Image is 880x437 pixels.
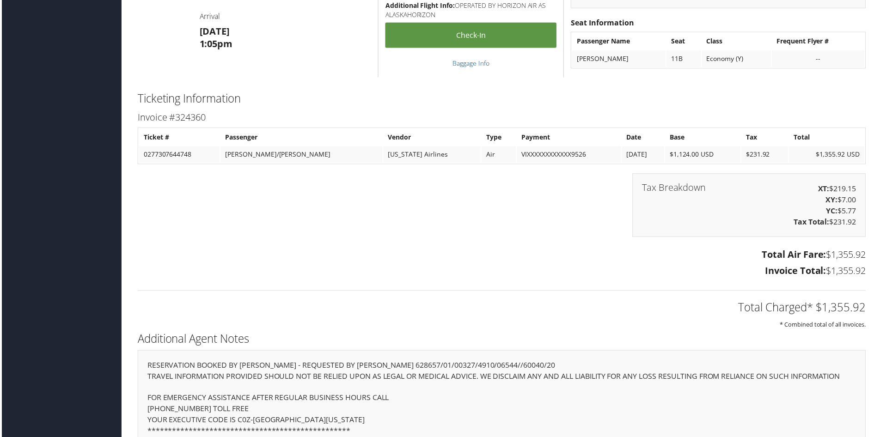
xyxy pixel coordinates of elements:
a: Check-in [385,23,557,48]
td: $231.92 [743,147,790,164]
td: [US_STATE] Airlines [383,147,481,164]
strong: Total Air Fare: [763,249,828,261]
th: Frequent Flyer # [773,33,866,50]
td: 0277307644748 [138,147,219,164]
th: Vendor [383,129,481,146]
td: VIXXXXXXXXXXXX9526 [517,147,622,164]
th: Total [790,129,866,146]
h5: OPERATED BY HORIZON AIR AS ALASKAHORIZON [385,1,557,19]
strong: Additional Flight Info: [385,1,455,10]
td: $1,124.00 USD [666,147,742,164]
a: Baggage Info [452,59,489,68]
h2: Additional Agent Notes [136,332,868,348]
h3: Invoice #324360 [136,111,868,124]
th: Seat [667,33,702,50]
div: -- [778,55,862,63]
small: * Combined total of all invoices. [781,322,868,330]
td: [DATE] [623,147,665,164]
td: [PERSON_NAME]/[PERSON_NAME] [220,147,382,164]
h4: Arrival [198,11,371,21]
th: Class [703,33,772,50]
th: Passenger Name [573,33,666,50]
strong: Seat Information [571,18,635,28]
h3: $1,355.92 [136,266,868,279]
strong: [DATE] [198,25,229,37]
strong: XY: [827,195,839,206]
div: $219.15 $7.00 $5.77 $231.92 [633,174,868,238]
strong: Invoice Total: [766,266,828,278]
h2: Total Charged* $1,355.92 [136,301,868,316]
th: Ticket # [138,129,219,146]
p: TRAVEL INFORMATION PROVIDED SHOULD NOT BE RELIED UPON AS LEGAL OR MEDICAL ADVICE. WE DISCLAIM ANY... [146,372,858,384]
h2: Ticketing Information [136,91,868,107]
strong: XT: [819,184,831,194]
th: Tax [743,129,790,146]
th: Date [623,129,665,146]
h3: $1,355.92 [136,249,868,262]
h3: Tax Breakdown [643,184,707,193]
strong: YC: [828,206,839,217]
td: Economy (Y) [703,51,772,67]
strong: 1:05pm [198,38,232,50]
strong: Tax Total: [795,218,831,228]
td: 11B [667,51,702,67]
td: [PERSON_NAME] [573,51,666,67]
td: Air [482,147,516,164]
th: Base [666,129,742,146]
td: $1,355.92 USD [790,147,866,164]
th: Payment [517,129,622,146]
th: Type [482,129,516,146]
th: Passenger [220,129,382,146]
